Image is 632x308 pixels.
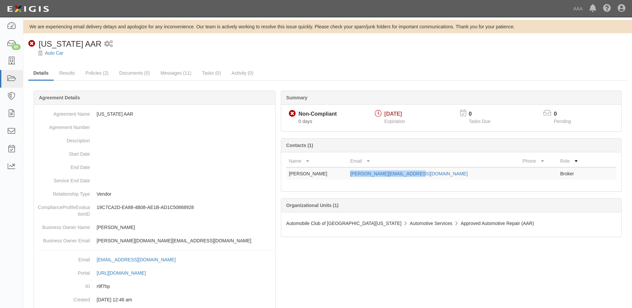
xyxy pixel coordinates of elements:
[554,110,579,118] p: 0
[286,221,401,226] span: Automobile Club of [GEOGRAPHIC_DATA][US_STATE]
[384,119,405,124] span: Expiration
[286,143,313,148] b: Contacts (1)
[39,95,80,100] b: Agreement Details
[227,66,258,80] a: Activity (0)
[37,201,90,217] dt: ComplianceProfileEvaluationID
[603,5,611,13] i: Help Center - Complianz
[28,40,35,47] i: Non-Compliant
[570,2,586,15] a: AAA
[37,161,90,171] dt: End Date
[469,110,499,118] p: 0
[299,110,337,118] div: Non-Compliant
[197,66,226,80] a: Tasks (0)
[97,237,273,244] p: [PERSON_NAME][DOMAIN_NAME][EMAIL_ADDRESS][DOMAIN_NAME]
[114,66,155,80] a: Documents (5)
[37,221,90,231] dt: Business Owner Name
[156,66,197,80] a: Messages (11)
[410,221,452,226] span: Automotive Services
[39,39,102,48] span: [US_STATE] AAR
[37,187,90,197] dt: Relationship Type
[37,280,90,290] dt: ID
[37,134,90,144] dt: Description
[286,155,347,167] th: Name
[520,155,557,167] th: Phone
[54,66,80,80] a: Results
[350,171,467,176] a: [PERSON_NAME][EMAIL_ADDRESS][DOMAIN_NAME]
[37,107,90,117] dt: Agreement Name
[37,121,90,131] dt: Agreement Number
[97,256,176,263] div: [EMAIL_ADDRESS][DOMAIN_NAME]
[299,119,312,124] span: Since 08/11/2025
[37,107,273,121] dd: [US_STATE] AAR
[37,293,273,306] dd: [DATE] 12:46 am
[289,110,296,117] i: Non-Compliant
[37,266,90,276] dt: Portal
[97,257,183,262] a: [EMAIL_ADDRESS][DOMAIN_NAME]
[37,147,90,157] dt: Start Date
[461,221,534,226] span: Approved Automotive Repair (AAR)
[347,155,520,167] th: Email
[384,111,402,117] span: [DATE]
[557,167,590,180] td: Broker
[37,174,90,184] dt: Service End Date
[37,234,90,244] dt: Business Owner Email
[45,50,63,56] a: Auto Car
[81,66,114,80] a: Policies (2)
[286,95,308,100] b: Summary
[37,253,90,263] dt: Email
[37,187,273,201] dd: Vendor
[286,167,347,180] td: [PERSON_NAME]
[28,66,54,81] a: Details
[104,41,113,48] i: 1 scheduled workflow
[469,119,490,124] span: Tasks Due
[97,204,273,211] p: 19C7CA2D-EA88-4B08-AE1B-AD1C50868928
[5,3,51,15] img: logo-5460c22ac91f19d4615b14bd174203de0afe785f0fc80cf4dbbc73dc1793850b.png
[37,293,90,303] dt: Created
[557,155,590,167] th: Role
[37,280,273,293] dd: r9f7hp
[12,44,21,50] div: 65
[97,224,273,231] p: [PERSON_NAME]
[554,119,571,124] span: Pending
[286,203,338,208] b: Organizational Units (1)
[97,270,153,276] a: [URL][DOMAIN_NAME]
[23,23,632,30] div: We are experiencing email delivery delays and apologize for any inconvenience. Our team is active...
[28,38,102,50] div: California AAR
